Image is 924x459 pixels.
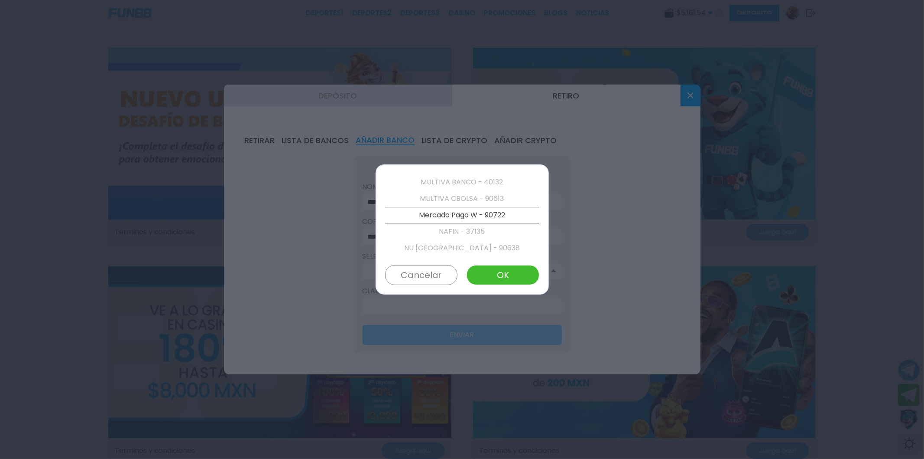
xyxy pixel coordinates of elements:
p: MULTIVA BANCO - 40132 [385,174,539,190]
button: OK [467,265,539,285]
p: NU [GEOGRAPHIC_DATA] - 90638 [385,240,539,256]
p: MULTIVA CBOLSA - 90613 [385,190,539,207]
p: Mercado Pago W - 90722 [385,207,539,223]
button: Cancelar [385,265,457,285]
p: NAFIN - 37135 [385,223,539,240]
